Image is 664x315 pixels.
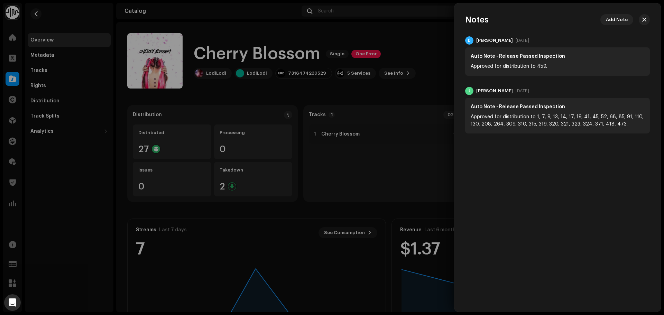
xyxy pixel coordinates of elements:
div: Approved for distribution to 459. [471,63,644,70]
div: [PERSON_NAME] [476,88,513,94]
div: D [465,36,473,45]
div: [PERSON_NAME] [476,38,513,43]
div: J [465,87,473,95]
span: Add Note [606,13,628,27]
h3: Notes [465,14,489,25]
div: Auto Note - Release Passed Inspection [471,53,644,60]
div: Open Intercom Messenger [4,294,21,311]
button: Add Note [600,14,633,25]
div: [DATE] [516,38,529,43]
div: Auto Note - Release Passed Inspection [471,103,644,111]
div: Approved for distribution to 1, 7, 9, 13, 14, 17, 19, 41, 45, 52, 68, 85, 91, 110, 130, 208, 264,... [471,113,644,128]
div: [DATE] [516,88,529,94]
